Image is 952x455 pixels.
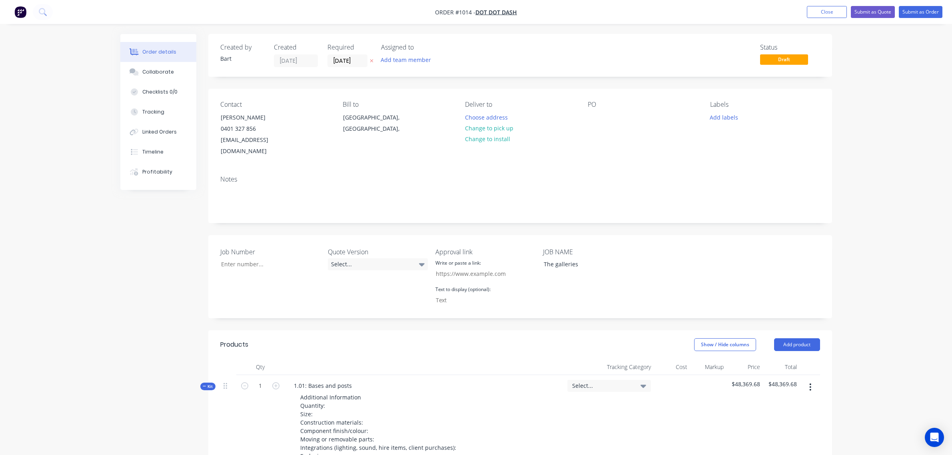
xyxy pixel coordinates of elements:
div: Cost [654,359,691,375]
button: Change to install [461,134,514,144]
button: Linked Orders [120,122,196,142]
div: Timeline [142,148,164,156]
div: Contact [220,101,330,108]
div: Price [727,359,763,375]
div: Markup [691,359,727,375]
div: Collaborate [142,68,174,76]
button: Add team member [381,54,435,65]
input: Text [431,294,527,306]
div: The galleries [537,258,637,270]
label: Approval link [435,247,535,257]
div: 0401 327 856 [221,123,287,134]
button: Collaborate [120,62,196,82]
span: Draft [760,54,808,64]
button: Show / Hide columns [694,338,756,351]
button: Profitability [120,162,196,182]
button: Tracking [120,102,196,122]
div: Bart [220,54,264,63]
label: Write or paste a link: [435,259,481,267]
div: Notes [220,176,820,183]
div: Checklists 0/0 [142,88,178,96]
button: Kit [200,383,216,390]
button: Submit as Order [899,6,942,18]
div: Bill to [343,101,452,108]
div: Status [760,44,820,51]
div: Products [220,340,248,349]
span: Order #1014 - [435,8,475,16]
div: Qty [236,359,284,375]
button: Close [807,6,847,18]
div: Labels [710,101,820,108]
div: Tracking [142,108,164,116]
div: Profitability [142,168,172,176]
button: Add product [774,338,820,351]
button: Checklists 0/0 [120,82,196,102]
button: Add team member [376,54,435,65]
label: Quote Version [328,247,428,257]
div: [PERSON_NAME]0401 327 856[EMAIL_ADDRESS][DOMAIN_NAME] [214,112,294,157]
div: [GEOGRAPHIC_DATA], [GEOGRAPHIC_DATA], [336,112,416,137]
div: Deliver to [465,101,575,108]
div: Select... [328,258,428,270]
div: Order details [142,48,176,56]
div: [GEOGRAPHIC_DATA], [GEOGRAPHIC_DATA], [343,112,409,134]
span: Kit [203,383,213,389]
label: JOB NAME [543,247,643,257]
label: Job Number [220,247,320,257]
button: Change to pick up [461,123,517,134]
div: Created by [220,44,264,51]
div: Created [274,44,318,51]
a: Dot Dot Dash [475,8,517,16]
img: Factory [14,6,26,18]
div: Open Intercom Messenger [925,428,944,447]
input: Enter number... [214,258,320,270]
div: Assigned to [381,44,461,51]
div: 1.01: Bases and posts [287,380,358,391]
label: Text to display (optional): [435,286,491,293]
div: PO [588,101,697,108]
button: Timeline [120,142,196,162]
div: [PERSON_NAME] [221,112,287,123]
span: $48,369.68 [766,380,796,388]
button: Choose address [461,112,512,122]
span: $48,369.68 [730,380,760,388]
button: Submit as Quote [851,6,895,18]
div: Total [763,359,800,375]
input: https://www.example.com [431,268,527,280]
span: Select... [572,381,633,390]
button: Add labels [706,112,742,122]
div: [EMAIL_ADDRESS][DOMAIN_NAME] [221,134,287,157]
div: Tracking Category [564,359,654,375]
button: Order details [120,42,196,62]
div: Required [327,44,371,51]
div: Linked Orders [142,128,177,136]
